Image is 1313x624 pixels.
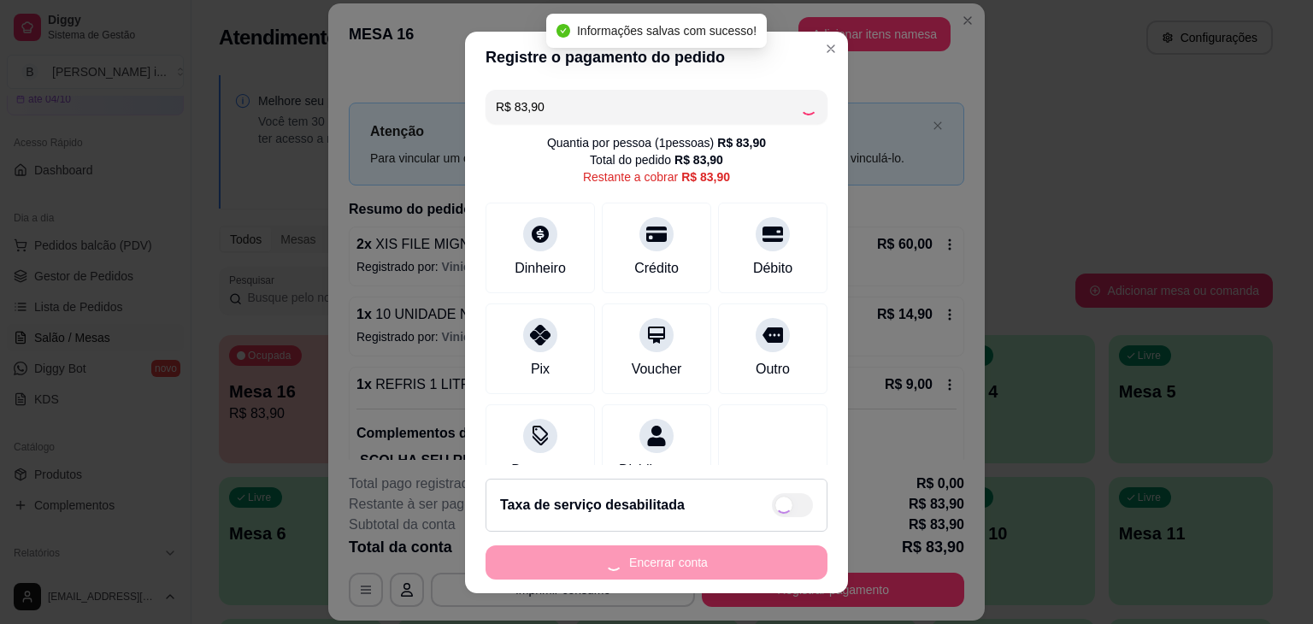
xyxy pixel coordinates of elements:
[817,35,845,62] button: Close
[556,24,570,38] span: check-circle
[800,98,817,115] div: Loading
[717,134,766,151] div: R$ 83,90
[590,151,723,168] div: Total do pedido
[465,32,848,83] header: Registre o pagamento do pedido
[681,168,730,185] div: R$ 83,90
[753,258,792,279] div: Débito
[632,359,682,380] div: Voucher
[515,258,566,279] div: Dinheiro
[531,359,550,380] div: Pix
[619,460,694,480] div: Dividir conta
[674,151,723,168] div: R$ 83,90
[500,495,685,515] h2: Taxa de serviço desabilitada
[756,359,790,380] div: Outro
[577,24,757,38] span: Informações salvas com sucesso!
[634,258,679,279] div: Crédito
[583,168,730,185] div: Restante a cobrar
[496,90,800,124] input: Ex.: hambúrguer de cordeiro
[511,460,569,480] div: Desconto
[547,134,766,151] div: Quantia por pessoa ( 1 pessoas)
